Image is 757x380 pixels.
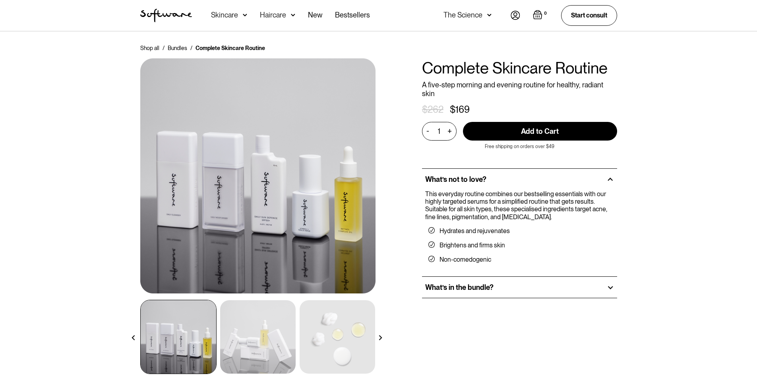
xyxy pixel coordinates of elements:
a: home [140,9,192,22]
img: Software Logo [140,9,192,22]
div: The Science [443,11,482,19]
a: Open empty cart [533,10,548,21]
img: arrow left [131,335,136,340]
img: arrow down [487,11,492,19]
h2: What’s not to love? [425,175,486,184]
div: 262 [428,104,443,116]
a: Start consult [561,5,617,25]
a: Bundles [168,44,187,52]
p: A five-step morning and evening routine for healthy, radiant skin [422,81,617,98]
div: Complete Skincare Routine [196,44,265,52]
li: Brightens and firms skin [428,241,611,249]
img: arrow down [291,11,295,19]
li: Hydrates and rejuvenates [428,227,611,235]
div: / [190,44,192,52]
div: 169 [455,104,470,116]
input: Add to Cart [463,122,617,141]
p: Free shipping on orders over $49 [485,144,554,149]
img: arrow down [243,11,247,19]
div: / [163,44,165,52]
div: $ [450,104,455,116]
div: + [445,127,454,136]
div: - [426,127,432,135]
div: 0 [542,10,548,17]
h2: What’s in the bundle? [425,283,494,292]
p: This everyday routine combines our bestselling essentials with our highly targeted serums for a s... [425,190,611,221]
div: Haircare [260,11,286,19]
h1: Complete Skincare Routine [422,58,617,77]
li: Non-comedogenic [428,256,611,264]
a: Shop all [140,44,159,52]
img: arrow right [378,335,383,340]
div: Skincare [211,11,238,19]
div: $ [422,104,428,116]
